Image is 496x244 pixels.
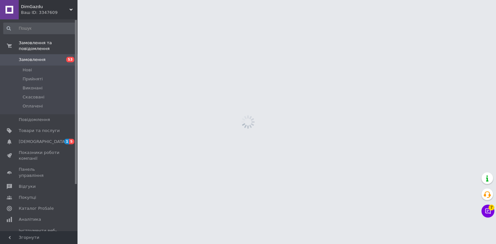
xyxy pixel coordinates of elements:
[23,76,43,82] span: Прийняті
[21,4,69,10] span: DimGazdu
[19,184,36,189] span: Відгуки
[23,103,43,109] span: Оплачені
[19,167,60,178] span: Панель управління
[19,150,60,161] span: Показники роботи компанії
[23,94,45,100] span: Скасовані
[64,139,69,144] span: 1
[19,40,77,52] span: Замовлення та повідомлення
[19,228,60,239] span: Інструменти веб-майстра та SEO
[23,67,32,73] span: Нові
[66,57,74,62] span: 53
[19,217,41,222] span: Аналітика
[19,195,36,200] span: Покупці
[19,128,60,134] span: Товари та послуги
[3,23,76,34] input: Пошук
[489,205,494,210] span: 7
[21,10,77,15] div: Ваш ID: 3347609
[19,206,54,211] span: Каталог ProSale
[19,117,50,123] span: Повідомлення
[19,139,67,145] span: [DEMOGRAPHIC_DATA]
[69,139,74,144] span: 5
[19,57,46,63] span: Замовлення
[23,85,43,91] span: Виконані
[481,205,494,218] button: Чат з покупцем7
